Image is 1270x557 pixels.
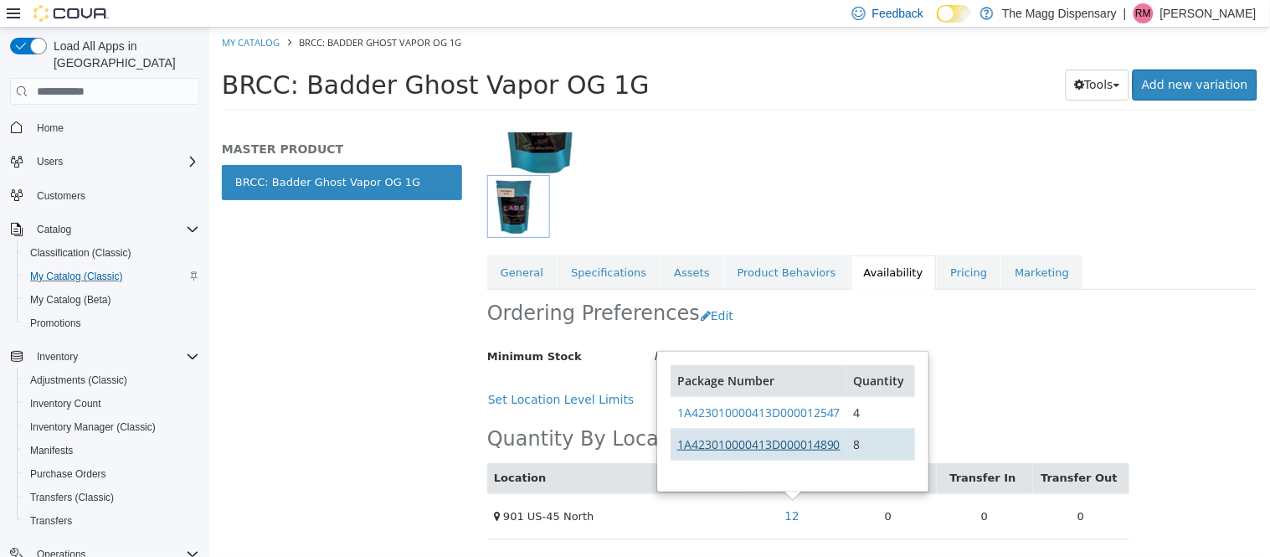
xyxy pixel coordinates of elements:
[17,415,206,439] button: Inventory Manager (Classic)
[937,5,972,23] input: Dark Mode
[13,114,253,129] h5: MASTER PRODUCT
[23,266,130,286] a: My Catalog (Classic)
[30,467,106,481] span: Purchase Orders
[30,491,114,504] span: Transfers (Classic)
[17,439,206,462] button: Manifests
[30,293,111,307] span: My Catalog (Beta)
[23,487,199,508] span: Transfers (Classic)
[3,183,206,208] button: Customers
[30,420,156,434] span: Inventory Manager (Classic)
[17,241,206,265] button: Classification (Classic)
[872,5,923,22] span: Feedback
[728,228,791,263] a: Pricing
[1123,3,1127,23] p: |
[278,399,488,425] h2: Quantity By Location
[3,218,206,241] button: Catalog
[631,466,728,511] td: 0
[30,246,131,260] span: Classification (Classic)
[792,228,873,263] a: Marketing
[13,8,70,21] a: My Catalog
[23,290,118,310] a: My Catalog (Beta)
[23,266,199,286] span: My Catalog (Classic)
[1136,3,1152,23] span: RM
[515,228,640,263] a: Product Behaviors
[728,466,824,511] td: 0
[23,417,162,437] a: Inventory Manager (Classic)
[23,441,199,461] span: Manifests
[37,189,85,203] span: Customers
[23,370,134,390] a: Adjustments (Classic)
[17,486,206,509] button: Transfers (Classic)
[278,357,434,388] button: Set Location Level Limits
[566,473,599,504] a: 12
[645,345,699,361] a: Quantity
[23,313,88,333] a: Promotions
[30,270,123,283] span: My Catalog (Classic)
[1134,3,1154,23] div: Rebecca Mays
[641,228,728,263] a: Availability
[638,369,706,401] td: 4
[468,344,568,362] button: Package Number
[30,219,78,240] button: Catalog
[23,441,80,461] a: Manifests
[37,350,78,364] span: Inventory
[23,511,79,531] a: Transfers
[33,5,109,22] img: Cova
[451,228,513,263] a: Assets
[278,322,373,335] span: Minimum Stock
[3,115,206,139] button: Home
[17,462,206,486] button: Purchase Orders
[17,369,206,392] button: Adjustments (Classic)
[468,377,631,393] a: 1A423010000413D000012547
[90,8,252,21] span: BRCC: Badder Ghost Vapor OG 1G
[491,273,533,304] button: Edit
[23,511,199,531] span: Transfers
[923,42,1048,73] a: Add new variation
[831,444,911,456] a: Transfer Out
[3,345,206,369] button: Inventory
[30,152,199,172] span: Users
[17,392,206,415] button: Inventory Count
[17,509,206,533] button: Transfers
[638,401,706,433] td: 8
[30,219,199,240] span: Catalog
[23,243,199,263] span: Classification (Classic)
[17,265,206,288] button: My Catalog (Classic)
[23,487,121,508] a: Transfers (Classic)
[348,228,450,263] a: Specifications
[278,228,347,263] a: General
[30,514,72,528] span: Transfers
[30,347,85,367] button: Inventory
[37,121,64,135] span: Home
[3,150,206,173] button: Users
[23,290,199,310] span: My Catalog (Beta)
[23,394,199,414] span: Inventory Count
[294,482,384,495] span: 901 US-45 North
[23,464,113,484] a: Purchase Orders
[30,152,69,172] button: Users
[23,464,199,484] span: Purchase Orders
[47,38,199,71] span: Load All Apps in [GEOGRAPHIC_DATA]
[30,397,101,410] span: Inventory Count
[468,409,631,425] a: 1A423010000413D000014890
[824,466,920,511] td: 0
[23,243,138,263] a: Classification (Classic)
[30,185,199,206] span: Customers
[23,394,108,414] a: Inventory Count
[23,417,199,437] span: Inventory Manager (Classic)
[17,288,206,312] button: My Catalog (Beta)
[1002,3,1117,23] p: The Magg Dispensary
[30,186,92,206] a: Customers
[30,116,199,137] span: Home
[30,118,70,138] a: Home
[30,317,81,330] span: Promotions
[1160,3,1257,23] p: [PERSON_NAME]
[856,42,921,73] button: Tools
[30,347,199,367] span: Inventory
[278,273,491,299] h2: Ordering Preferences
[30,444,73,457] span: Manifests
[445,322,568,335] i: No Minimum Stock Set
[285,442,340,459] button: Location
[17,312,206,335] button: Promotions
